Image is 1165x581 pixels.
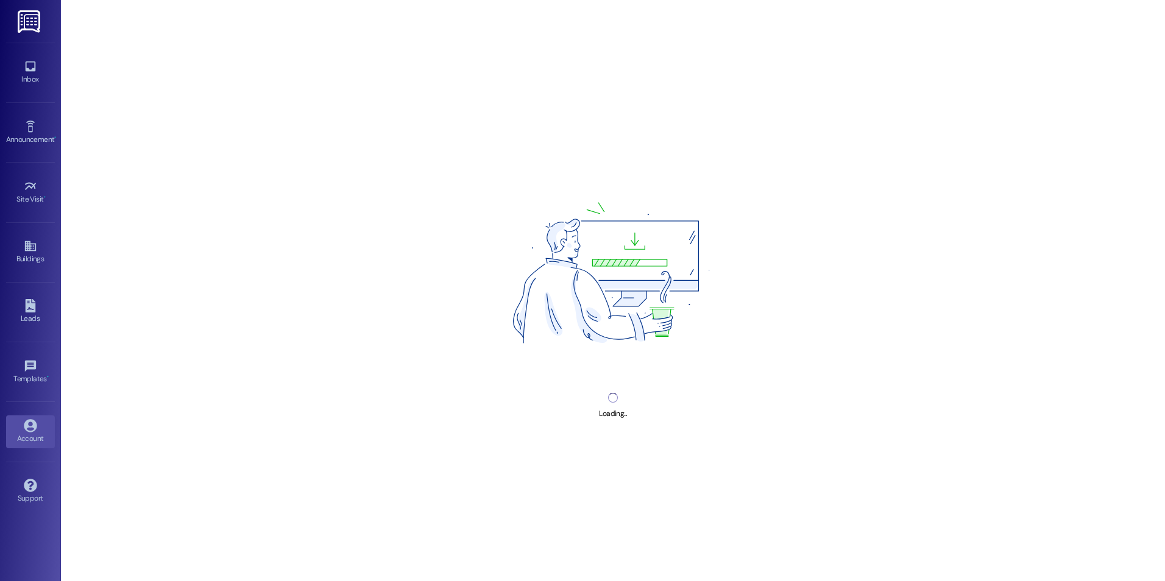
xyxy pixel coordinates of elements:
[6,176,55,209] a: Site Visit •
[47,373,49,381] span: •
[6,295,55,328] a: Leads
[6,475,55,508] a: Support
[6,356,55,389] a: Templates •
[18,10,43,33] img: ResiDesk Logo
[6,236,55,269] a: Buildings
[54,133,56,142] span: •
[6,415,55,448] a: Account
[44,193,46,202] span: •
[6,56,55,89] a: Inbox
[599,407,626,420] div: Loading...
